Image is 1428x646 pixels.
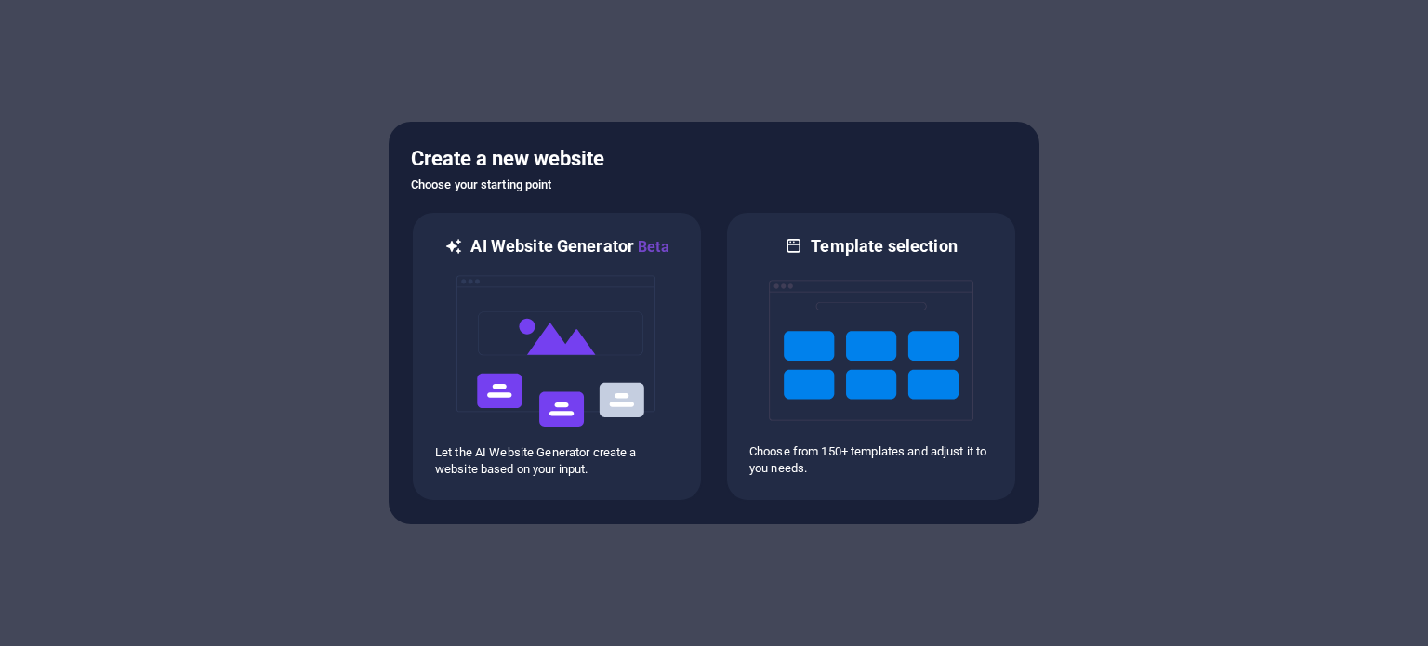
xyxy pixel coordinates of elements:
[435,444,679,478] p: Let the AI Website Generator create a website based on your input.
[411,174,1017,196] h6: Choose your starting point
[411,144,1017,174] h5: Create a new website
[725,211,1017,502] div: Template selectionChoose from 150+ templates and adjust it to you needs.
[811,235,957,257] h6: Template selection
[634,238,669,256] span: Beta
[470,235,668,258] h6: AI Website Generator
[455,258,659,444] img: ai
[411,211,703,502] div: AI Website GeneratorBetaaiLet the AI Website Generator create a website based on your input.
[749,443,993,477] p: Choose from 150+ templates and adjust it to you needs.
